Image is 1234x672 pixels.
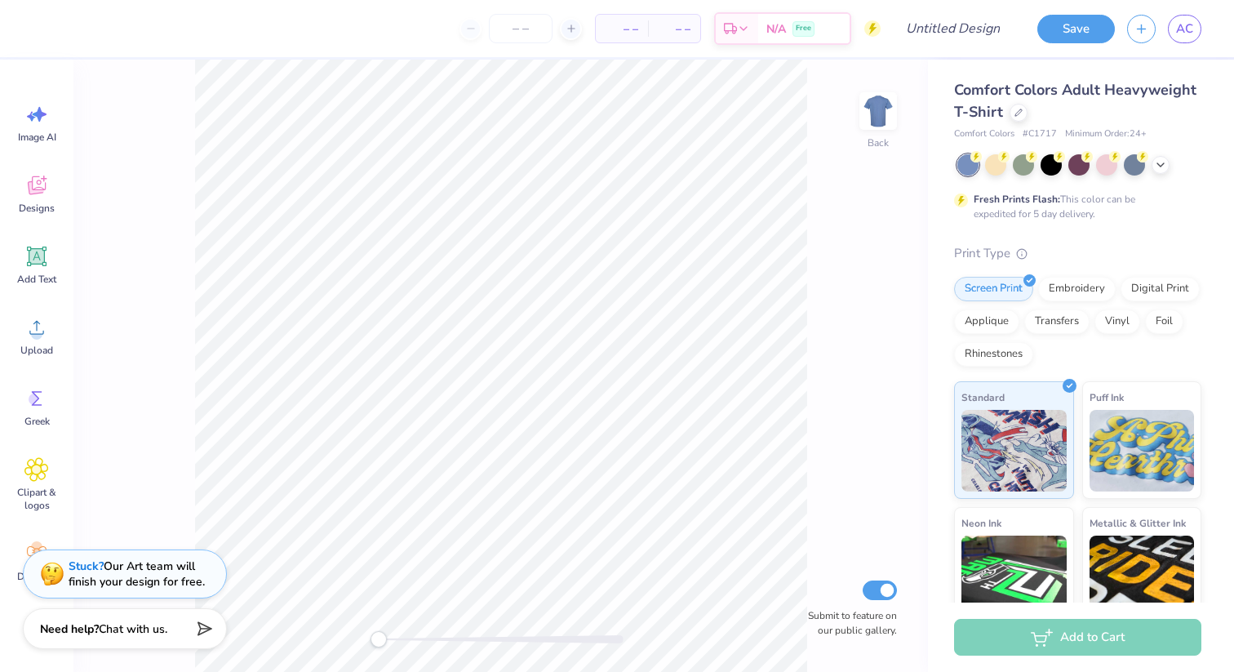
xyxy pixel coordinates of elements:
div: Vinyl [1094,309,1140,334]
div: Foil [1145,309,1183,334]
span: Free [796,23,811,34]
div: Digital Print [1121,277,1200,301]
img: Metallic & Glitter Ink [1090,536,1195,617]
span: Metallic & Glitter Ink [1090,514,1186,532]
span: Minimum Order: 24 + [1065,127,1147,141]
button: Save [1037,15,1115,43]
img: Puff Ink [1090,410,1195,492]
div: Embroidery [1038,277,1116,301]
strong: Fresh Prints Flash: [974,193,1060,206]
img: Standard [961,410,1067,492]
span: – – [606,20,638,38]
img: Back [862,95,894,127]
span: Chat with us. [99,621,167,637]
div: Screen Print [954,277,1033,301]
span: Greek [24,415,50,428]
div: Our Art team will finish your design for free. [69,559,205,590]
div: Accessibility label [371,631,387,648]
span: Puff Ink [1090,389,1124,406]
span: Standard [961,389,1005,406]
span: Image AI [18,131,56,144]
span: Clipart & logos [10,486,64,512]
div: Transfers [1024,309,1090,334]
div: Applique [954,309,1019,334]
a: AC [1168,15,1201,43]
span: Neon Ink [961,514,1001,532]
div: Back [868,136,889,150]
label: Submit to feature on our public gallery. [799,608,897,638]
div: Rhinestones [954,342,1033,367]
span: AC [1176,20,1193,38]
span: Upload [20,344,53,357]
div: Print Type [954,244,1201,263]
div: This color can be expedited for 5 day delivery. [974,192,1174,221]
span: Comfort Colors Adult Heavyweight T-Shirt [954,80,1196,122]
span: N/A [766,20,786,38]
span: Add Text [17,273,56,286]
span: – – [658,20,690,38]
input: Untitled Design [893,12,1013,45]
strong: Stuck? [69,559,104,574]
input: – – [489,14,553,43]
span: Comfort Colors [954,127,1014,141]
span: Decorate [17,570,56,583]
img: Neon Ink [961,536,1067,617]
span: Designs [19,202,55,215]
span: # C1717 [1023,127,1057,141]
strong: Need help? [40,621,99,637]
